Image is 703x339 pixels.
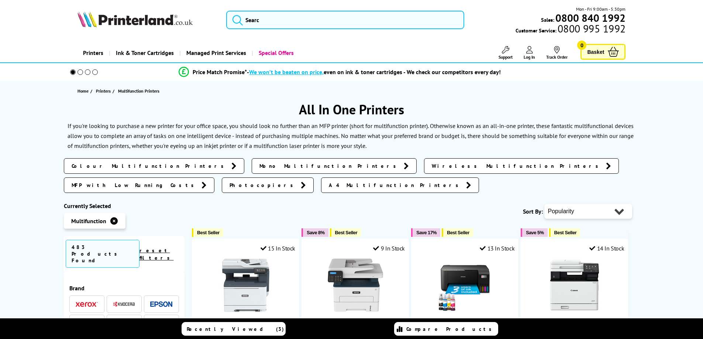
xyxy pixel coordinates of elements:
[554,230,577,235] span: Best Seller
[60,66,620,79] li: modal_Promise
[139,247,174,261] a: reset filters
[555,11,626,25] b: 0800 840 1992
[328,307,383,314] a: Xerox B225
[150,301,172,307] img: Epson
[150,300,172,309] a: Epson
[182,322,286,336] a: Recently Viewed (3)
[76,302,98,307] img: Xerox
[411,228,440,237] button: Save 17%
[113,300,135,309] a: Kyocera
[76,300,98,309] a: Xerox
[524,46,535,60] a: Log In
[64,158,244,174] a: Colour Multifunction Printers
[118,88,159,94] span: Multifunction Printers
[301,228,328,237] button: Save 8%
[526,230,544,235] span: Save 5%
[96,87,113,95] a: Printers
[66,240,139,268] span: 483 Products Found
[77,87,90,95] a: Home
[69,284,179,292] div: Brand
[547,307,602,314] a: Canon i-SENSYS MF752Cdw
[437,257,493,313] img: Epson EcoTank ET-2862
[577,41,586,50] span: 0
[499,46,513,60] a: Support
[554,14,626,21] a: 0800 840 1992
[541,16,554,23] span: Sales:
[218,257,273,313] img: Xerox C325
[546,46,568,60] a: Track Order
[499,54,513,60] span: Support
[64,177,214,193] a: MFP with Low Running Costs
[259,162,400,170] span: Mono Multifunction Printers
[576,6,626,13] span: Mon - Fri 9:00am - 5:30pm
[321,177,479,193] a: A4 Multifunction Printers
[179,44,252,62] a: Managed Print Services
[335,230,358,235] span: Best Seller
[249,68,324,76] span: We won’t be beaten on price,
[524,54,535,60] span: Log In
[394,322,498,336] a: Compare Products
[193,68,247,76] span: Price Match Promise*
[72,162,228,170] span: Colour Multifunction Printers
[307,230,324,235] span: Save 8%
[252,44,299,62] a: Special Offers
[523,208,543,215] span: Sort By:
[480,245,514,252] div: 13 In Stock
[72,181,198,189] span: MFP with Low Running Costs
[556,25,626,32] span: 0800 995 1992
[328,257,383,313] img: Xerox B225
[447,230,469,235] span: Best Seller
[77,11,217,29] a: Printerland Logo
[230,181,297,189] span: Photocopiers
[416,230,437,235] span: Save 17%
[252,158,417,174] a: Mono Multifunction Printers
[96,87,111,95] span: Printers
[329,181,462,189] span: A4 Multifunction Printers
[580,44,626,60] a: Basket 0
[116,44,174,62] span: Ink & Toner Cartridges
[261,245,295,252] div: 15 In Stock
[406,326,496,332] span: Compare Products
[77,44,109,62] a: Printers
[71,217,106,225] span: Multifunction
[589,245,624,252] div: 14 In Stock
[197,230,220,235] span: Best Seller
[330,228,361,237] button: Best Seller
[192,228,223,237] button: Best Seller
[521,228,547,237] button: Save 5%
[516,25,626,34] span: Customer Service:
[549,228,580,237] button: Best Seller
[587,47,604,57] span: Basket
[218,307,273,314] a: Xerox C325
[226,11,464,29] input: Searc
[437,307,493,314] a: Epson EcoTank ET-2862
[247,68,501,76] div: - even on ink & toner cartridges - We check our competitors every day!
[113,301,135,307] img: Kyocera
[432,162,602,170] span: Wireless Multifunction Printers
[77,11,193,27] img: Printerland Logo
[222,177,314,193] a: Photocopiers
[64,101,640,118] h1: All In One Printers
[187,326,284,332] span: Recently Viewed (3)
[442,228,473,237] button: Best Seller
[109,44,179,62] a: Ink & Toner Cartridges
[64,202,185,210] div: Currently Selected
[424,158,619,174] a: Wireless Multifunction Printers
[547,257,602,313] img: Canon i-SENSYS MF752Cdw
[68,132,634,149] p: No matter what your preferred brand or budget is, there should be something suitable for everyone...
[373,245,405,252] div: 9 In Stock
[68,122,634,139] p: If you're looking to purchase a new printer for your office space, you should look no further tha...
